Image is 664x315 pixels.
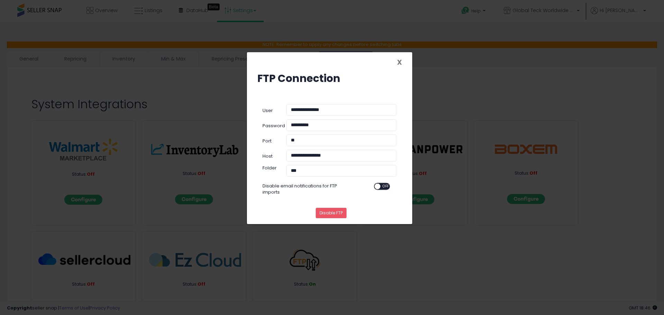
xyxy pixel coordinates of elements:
span: OFF [381,183,392,189]
span: X [397,57,402,67]
h1: FTP Connection [257,73,349,94]
button: Disable FTP [316,208,347,218]
label: Disable email notifications for FTP imports [262,183,349,196]
label: User [262,108,273,114]
label: Folder [262,165,276,172]
label: Host [262,153,273,160]
label: Password [262,123,276,129]
label: Port [262,138,271,145]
